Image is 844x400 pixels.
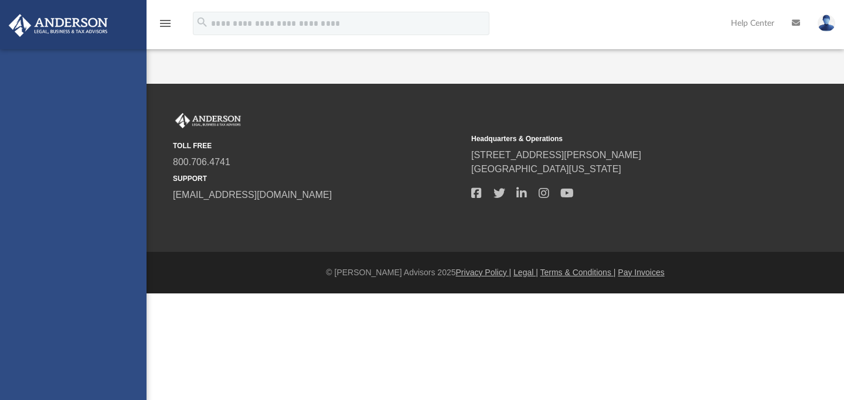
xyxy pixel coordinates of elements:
[471,150,641,160] a: [STREET_ADDRESS][PERSON_NAME]
[471,134,761,144] small: Headquarters & Operations
[147,266,844,279] div: © [PERSON_NAME] Advisors 2025
[158,16,172,30] i: menu
[456,268,512,277] a: Privacy Policy |
[173,190,332,200] a: [EMAIL_ADDRESS][DOMAIN_NAME]
[5,14,111,37] img: Anderson Advisors Platinum Portal
[540,268,616,277] a: Terms & Conditions |
[618,268,664,277] a: Pay Invoices
[173,141,463,151] small: TOLL FREE
[196,16,209,29] i: search
[818,15,835,32] img: User Pic
[513,268,538,277] a: Legal |
[471,164,621,174] a: [GEOGRAPHIC_DATA][US_STATE]
[173,157,230,167] a: 800.706.4741
[158,22,172,30] a: menu
[173,113,243,128] img: Anderson Advisors Platinum Portal
[173,173,463,184] small: SUPPORT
